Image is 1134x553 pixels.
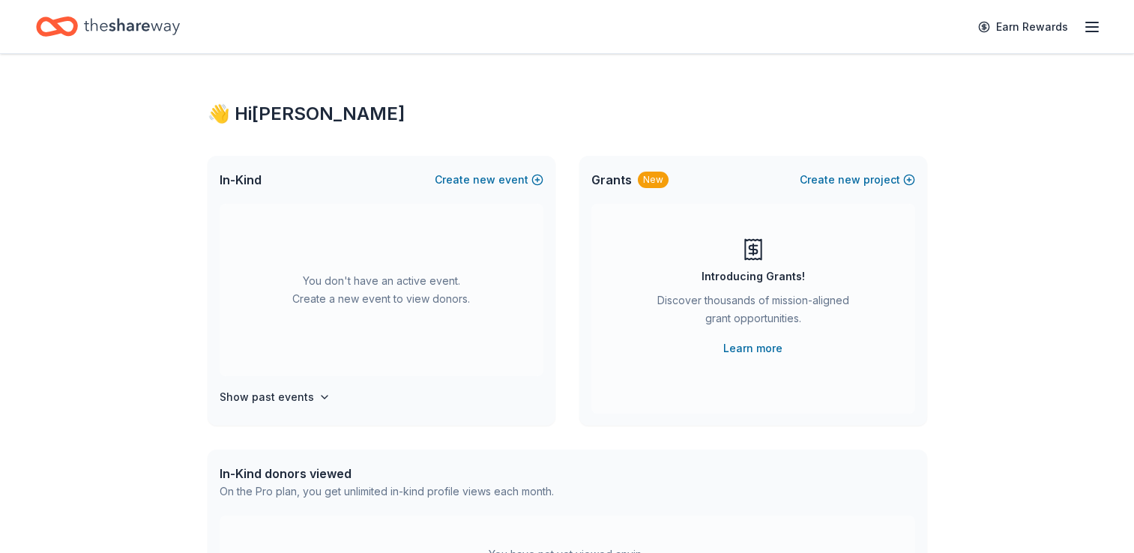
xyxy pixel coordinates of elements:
button: Show past events [220,388,331,406]
button: Createnewevent [435,171,543,189]
span: new [473,171,495,189]
span: Grants [591,171,632,189]
h4: Show past events [220,388,314,406]
div: New [638,172,669,188]
div: Discover thousands of mission-aligned grant opportunities. [651,291,855,333]
div: Introducing Grants! [702,268,805,285]
div: In-Kind donors viewed [220,465,554,483]
div: You don't have an active event. Create a new event to view donors. [220,204,543,376]
div: On the Pro plan, you get unlimited in-kind profile views each month. [220,483,554,501]
button: Createnewproject [800,171,915,189]
a: Earn Rewards [969,13,1077,40]
a: Home [36,9,180,44]
a: Learn more [723,339,782,357]
span: In-Kind [220,171,262,189]
span: new [838,171,860,189]
div: 👋 Hi [PERSON_NAME] [208,102,927,126]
